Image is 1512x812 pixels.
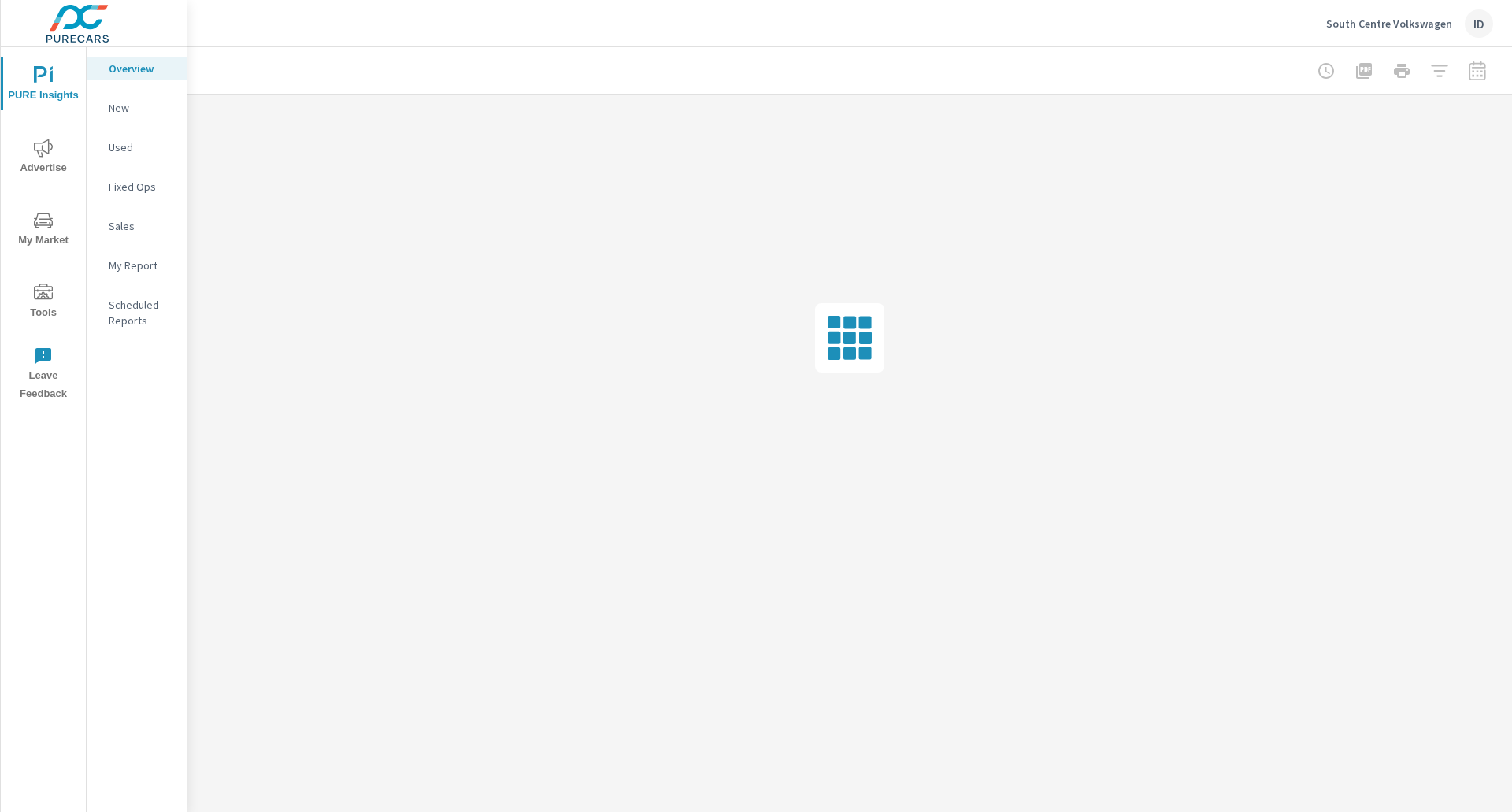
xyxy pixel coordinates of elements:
[6,347,81,403] span: Leave Feedback
[1465,9,1493,38] div: ID
[87,254,187,277] div: My Report
[6,284,81,322] span: Tools
[109,218,174,234] p: Sales
[6,139,81,177] span: Advertise
[87,96,187,120] div: New
[87,57,187,80] div: Overview
[87,175,187,198] div: Fixed Ops
[87,293,187,332] div: Scheduled Reports
[1,47,86,410] div: nav menu
[6,211,81,250] span: My Market
[109,179,174,195] p: Fixed Ops
[87,214,187,238] div: Sales
[87,135,187,159] div: Used
[109,139,174,155] p: Used
[6,66,81,105] span: PURE Insights
[109,100,174,116] p: New
[1326,17,1452,31] p: South Centre Volkswagen
[109,61,174,76] p: Overview
[109,297,174,328] p: Scheduled Reports
[109,258,174,273] p: My Report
